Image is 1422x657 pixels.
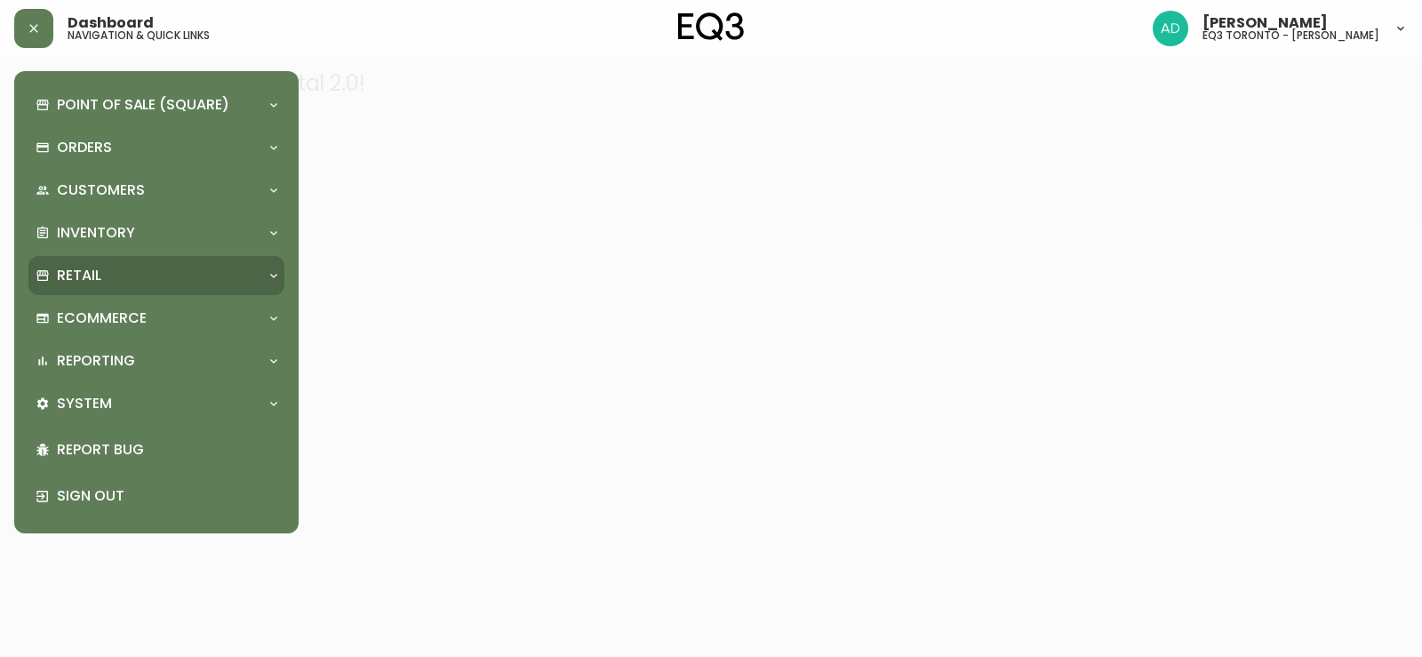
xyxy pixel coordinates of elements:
[678,12,744,41] img: logo
[28,427,284,473] div: Report Bug
[57,351,135,371] p: Reporting
[28,85,284,124] div: Point of Sale (Square)
[28,473,284,519] div: Sign Out
[28,341,284,381] div: Reporting
[28,384,284,423] div: System
[28,213,284,252] div: Inventory
[57,266,101,285] p: Retail
[1153,11,1188,46] img: 5042b7eed22bbf7d2bc86013784b9872
[57,138,112,157] p: Orders
[68,16,154,30] span: Dashboard
[57,180,145,200] p: Customers
[28,256,284,295] div: Retail
[57,308,147,328] p: Ecommerce
[1202,30,1379,41] h5: eq3 toronto - [PERSON_NAME]
[57,223,135,243] p: Inventory
[1202,16,1328,30] span: [PERSON_NAME]
[57,440,277,460] p: Report Bug
[57,394,112,413] p: System
[57,486,277,506] p: Sign Out
[68,30,210,41] h5: navigation & quick links
[28,171,284,210] div: Customers
[28,128,284,167] div: Orders
[28,299,284,338] div: Ecommerce
[57,95,229,115] p: Point of Sale (Square)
